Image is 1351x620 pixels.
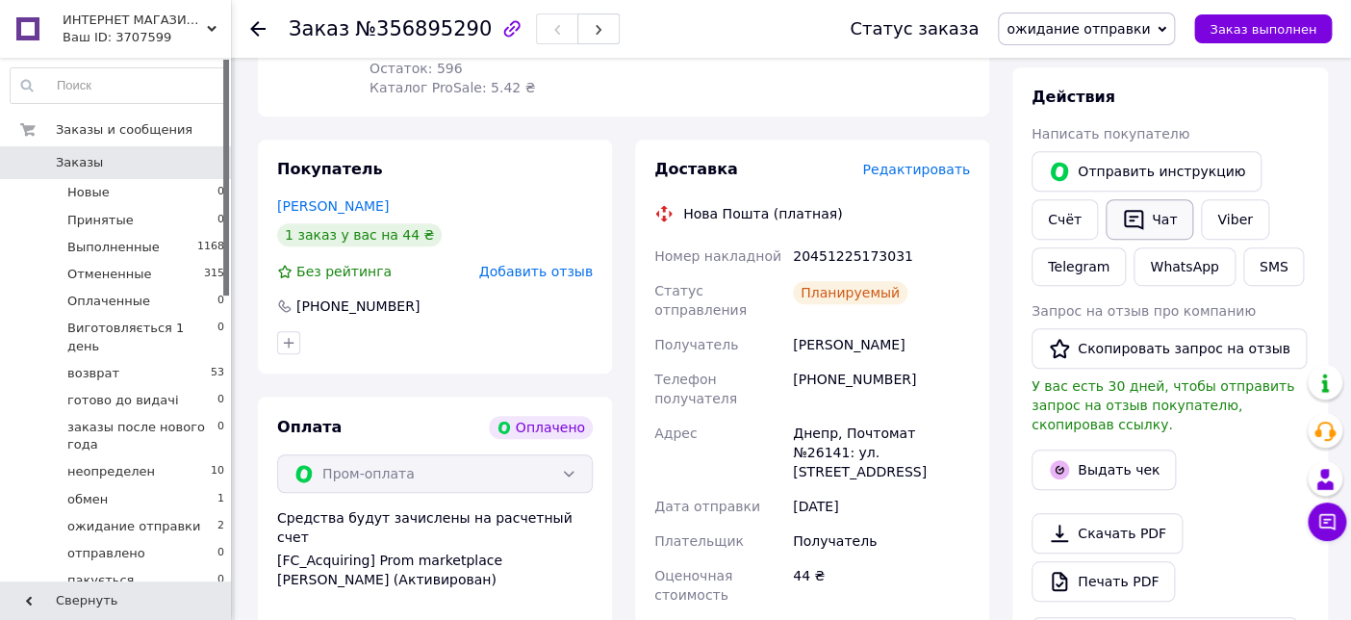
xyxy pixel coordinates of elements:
span: пакується [67,572,134,589]
div: Днепр, Почтомат №26141: ул. [STREET_ADDRESS] [789,416,974,489]
span: 10 [211,463,224,480]
span: Заказ выполнен [1210,22,1316,37]
button: Заказ выполнен [1194,14,1332,43]
div: 20451225173031 [789,239,974,273]
span: Принятые [67,212,134,229]
span: 0 [217,184,224,201]
input: Поиск [11,68,225,103]
span: Виготовляється 1 день [67,320,217,354]
div: Получатель [789,524,974,558]
a: Telegram [1032,247,1126,286]
span: готово до видачі [67,392,179,409]
div: [DATE] [789,489,974,524]
span: Номер накладной [654,248,781,264]
button: Скопировать запрос на отзыв [1032,328,1307,369]
div: Оплачено [489,416,593,439]
a: Viber [1201,199,1268,240]
div: Средства будут зачислены на расчетный счет [277,508,593,589]
span: Запрос на отзыв про компанию [1032,303,1256,319]
button: Отправить инструкцию [1032,151,1262,192]
span: 0 [217,293,224,310]
span: обмен [67,491,108,508]
a: Печать PDF [1032,561,1175,602]
div: Статус заказа [850,19,979,39]
span: 0 [217,572,224,589]
button: Чат с покупателем [1308,503,1346,541]
span: Дата отправки [654,499,760,514]
span: Выполненные [67,239,160,256]
span: 1168 [197,239,224,256]
span: 1 [217,491,224,508]
span: Оплаченные [67,293,150,310]
span: 315 [204,266,224,283]
span: неопределен [67,463,155,480]
span: Каталог ProSale: 5.42 ₴ [370,80,535,95]
span: возврат [67,365,119,382]
span: Остаток: 596 [370,61,463,76]
span: Добавить отзыв [479,264,593,279]
span: 0 [217,212,224,229]
span: Оценочная стоимость [654,568,732,603]
span: Статус отправления [654,283,747,318]
a: Скачать PDF [1032,513,1183,554]
a: WhatsApp [1134,247,1235,286]
span: У вас есть 30 дней, чтобы отправить запрос на отзыв покупателю, скопировав ссылку. [1032,378,1294,432]
div: [PHONE_NUMBER] [294,297,421,316]
div: Ваш ID: 3707599 [63,29,231,46]
span: Редактировать [862,162,970,177]
span: Плательщик [654,533,744,549]
span: 0 [217,392,224,409]
button: Чат [1106,199,1193,240]
button: SMS [1243,247,1305,286]
div: Вернуться назад [250,19,266,39]
span: 53 [211,365,224,382]
span: Написать покупателю [1032,126,1189,142]
a: [PERSON_NAME] [277,198,389,214]
div: 1 заказ у вас на 44 ₴ [277,223,442,246]
span: Действия [1032,88,1115,106]
div: [PERSON_NAME] [789,327,974,362]
span: Адрес [654,426,697,441]
span: ИНТЕРНЕТ МАГАЗИН ОТ ОБУВИ ДО ТЕХНИКИ Brizgou [63,12,207,29]
span: Заказы и сообщения [56,121,192,139]
span: Доставка [654,160,738,178]
button: Cчёт [1032,199,1098,240]
span: №356895290 [355,17,492,40]
div: Планируемый [793,281,907,304]
span: 0 [217,320,224,354]
div: [PHONE_NUMBER] [789,362,974,416]
button: Выдать чек [1032,450,1176,490]
span: ожидание отправки [1007,21,1150,37]
span: Заказы [56,154,103,171]
span: Без рейтинга [296,264,392,279]
div: Нова Пошта (платная) [678,204,847,223]
span: 2 [217,518,224,535]
span: ожидание отправки [67,518,200,535]
span: Телефон получателя [654,372,737,406]
div: [FC_Acquiring] Prom marketplace [PERSON_NAME] (Активирован) [277,551,593,589]
span: Покупатель [277,160,382,178]
span: Отмененные [67,266,151,283]
span: отправлено [67,545,145,562]
span: Получатель [654,337,738,352]
span: Новые [67,184,110,201]
span: 0 [217,419,224,453]
span: Оплата [277,418,342,436]
span: 0 [217,545,224,562]
div: 44 ₴ [789,558,974,612]
span: Заказ [289,17,349,40]
span: заказы после нового года [67,419,217,453]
